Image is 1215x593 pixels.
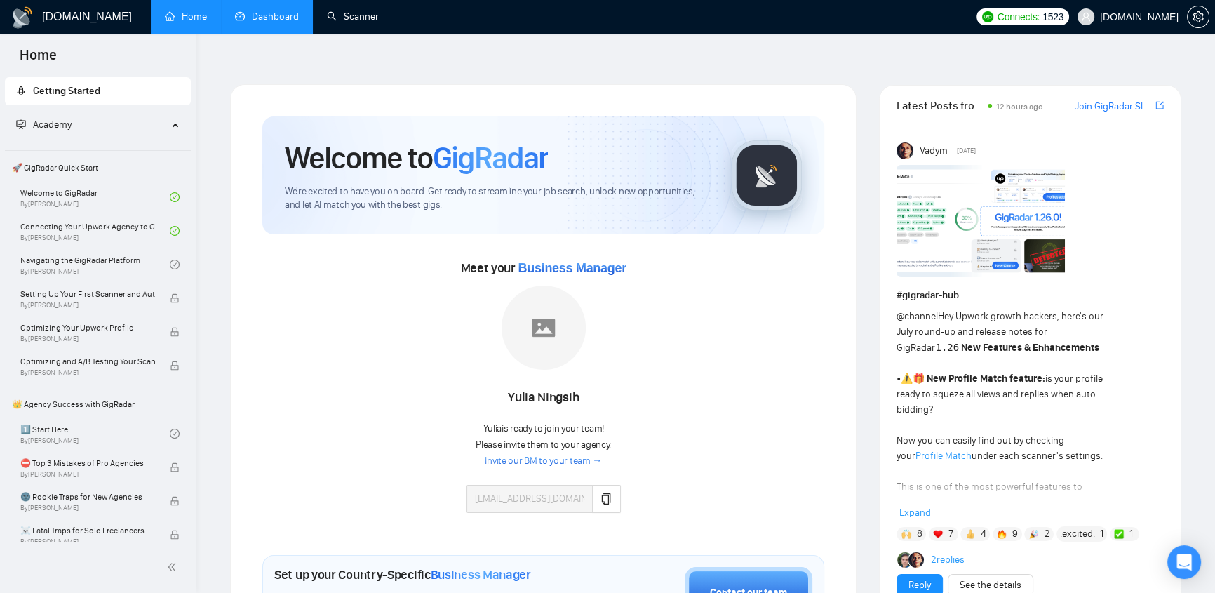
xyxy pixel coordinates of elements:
[476,439,611,451] span: Please invite them to your agency.
[1187,6,1209,28] button: setting
[908,578,931,593] a: Reply
[897,97,984,114] span: Latest Posts from the GigRadar Community
[6,390,189,418] span: 👑 Agency Success with GigRadar
[20,524,155,538] span: ☠️ Fatal Traps for Solo Freelancers
[16,86,26,95] span: rocket
[170,260,180,269] span: check-circle
[1155,99,1164,112] a: export
[33,85,100,97] span: Getting Started
[600,493,612,505] span: copy
[170,530,180,540] span: lock
[20,335,155,343] span: By [PERSON_NAME]
[1045,527,1050,541] span: 2
[897,288,1164,303] h1: # gigradar-hub
[996,102,1043,112] span: 12 hours ago
[167,560,181,574] span: double-left
[170,462,180,472] span: lock
[1060,526,1095,542] span: :excited:
[235,11,299,22] a: dashboardDashboard
[897,310,938,322] span: @channel
[915,450,972,462] a: Profile Match
[20,470,155,479] span: By [PERSON_NAME]
[981,527,986,541] span: 4
[8,45,68,74] span: Home
[897,165,1065,277] img: F09AC4U7ATU-image.png
[1188,11,1209,22] span: setting
[965,529,975,539] img: 👍
[901,373,913,385] span: ⚠️
[897,552,913,568] img: Alex B
[5,77,191,105] li: Getting Started
[1187,11,1209,22] a: setting
[431,567,531,582] span: Business Manager
[165,11,207,22] a: homeHome
[957,145,976,157] span: [DATE]
[20,504,155,512] span: By [PERSON_NAME]
[935,342,959,353] code: 1.26
[1012,527,1018,541] span: 9
[982,11,993,22] img: upwork-logo.png
[961,342,1099,354] strong: New Features & Enhancements
[933,529,943,539] img: ❤️
[960,578,1021,593] a: See the details
[20,301,155,309] span: By [PERSON_NAME]
[917,527,922,541] span: 8
[170,327,180,337] span: lock
[1075,99,1153,114] a: Join GigRadar Slack Community
[170,496,180,506] span: lock
[170,361,180,371] span: lock
[1081,12,1091,22] span: user
[1029,529,1039,539] img: 🎉
[327,11,379,22] a: searchScanner
[285,139,548,177] h1: Welcome to
[285,185,709,212] span: We're excited to have you on board. Get ready to streamline your job search, unlock new opportuni...
[931,553,965,567] a: 2replies
[20,354,155,368] span: Optimizing and A/B Testing Your Scanner for Better Results
[170,192,180,202] span: check-circle
[901,529,911,539] img: 🙌
[899,507,931,519] span: Expand
[1114,529,1124,539] img: ✅
[897,142,913,159] img: Vadym
[461,260,626,276] span: Meet your
[592,485,620,513] button: copy
[16,119,72,131] span: Academy
[170,293,180,303] span: lock
[732,140,802,211] img: gigradar-logo.png
[433,139,548,177] span: GigRadar
[920,143,948,159] span: Vadym
[20,456,155,470] span: ⛔ Top 3 Mistakes of Pro Agencies
[466,386,621,410] div: Yulia Ningsih
[518,261,626,275] span: Business Manager
[1042,9,1063,25] span: 1523
[274,567,531,582] h1: Set up your Country-Specific
[997,529,1007,539] img: 🔥
[11,6,34,29] img: logo
[170,429,180,439] span: check-circle
[16,119,26,129] span: fund-projection-screen
[20,249,170,280] a: Navigating the GigRadar PlatformBy[PERSON_NAME]
[948,527,953,541] span: 7
[1167,545,1201,579] div: Open Intercom Messenger
[33,119,72,131] span: Academy
[913,373,925,385] span: 🎁
[1129,527,1133,541] span: 1
[6,154,189,182] span: 🚀 GigRadar Quick Start
[502,286,586,370] img: placeholder.png
[20,182,170,213] a: Welcome to GigRadarBy[PERSON_NAME]
[20,538,155,546] span: By [PERSON_NAME]
[1100,527,1103,541] span: 1
[20,368,155,377] span: By [PERSON_NAME]
[20,321,155,335] span: Optimizing Your Upwork Profile
[998,9,1040,25] span: Connects:
[170,226,180,236] span: check-circle
[20,215,170,246] a: Connecting Your Upwork Agency to GigRadarBy[PERSON_NAME]
[20,490,155,504] span: 🌚 Rookie Traps for New Agencies
[485,455,602,468] a: Invite our BM to your team →
[20,287,155,301] span: Setting Up Your First Scanner and Auto-Bidder
[20,418,170,449] a: 1️⃣ Start HereBy[PERSON_NAME]
[1155,100,1164,111] span: export
[483,422,603,434] span: Yulia is ready to join your team!
[927,373,1045,385] strong: New Profile Match feature:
